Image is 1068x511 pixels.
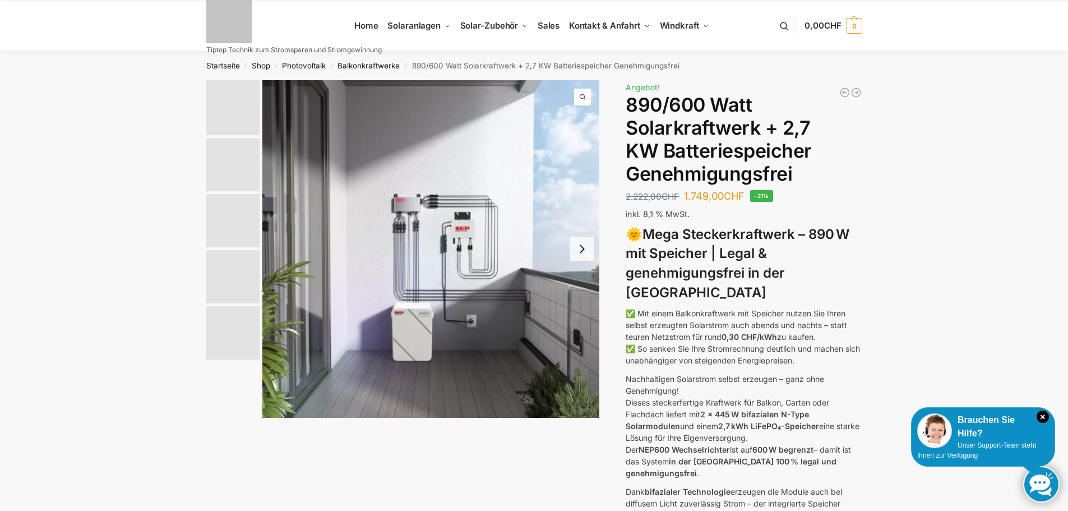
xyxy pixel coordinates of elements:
strong: 2,7 kWh LiFePO₄-Speicher [718,421,819,431]
span: Solar-Zubehör [460,20,519,31]
a: Kontakt & Anfahrt [564,1,655,51]
span: Kontakt & Anfahrt [569,20,640,31]
img: Balkonkraftwerk mit 2,7kw Speicher [206,138,260,191]
span: / [400,62,412,71]
span: CHF [824,20,842,31]
span: 0,00 [805,20,841,31]
a: Shop [252,61,270,70]
span: / [240,62,252,71]
span: inkl. 8,1 % MwSt. [626,209,690,219]
strong: 0,30 CHF/kWh [722,332,777,342]
a: Photovoltaik [282,61,326,70]
span: CHF [662,191,679,202]
p: ✅ Mit einem Balkonkraftwerk mit Speicher nutzen Sie Ihren selbst erzeugten Solarstrom auch abends... [626,307,862,366]
p: Nachhaltigen Solarstrom selbst erzeugen – ganz ohne Genehmigung! Dieses steckerfertige Kraftwerk ... [626,373,862,479]
img: BDS1000 [206,250,260,303]
i: Schließen [1037,411,1049,423]
a: Windkraft [655,1,714,51]
a: Balkonkraftwerke [337,61,400,70]
span: Angebot! [626,82,660,92]
nav: Breadcrumb [186,51,882,80]
a: Startseite [206,61,240,70]
strong: 2 x 445 W bifazialen N-Type Solarmodulen [626,409,809,431]
h3: 🌞 [626,225,862,303]
span: / [270,62,282,71]
span: Unser Support-Team steht Ihnen zur Verfügung [917,441,1036,459]
strong: Mega Steckerkraftwerk – 890 W mit Speicher | Legal & genehmigungsfrei in der [GEOGRAPHIC_DATA] [626,226,849,301]
a: Sales [533,1,564,51]
span: Windkraft [660,20,699,31]
img: Customer service [917,413,952,448]
div: Brauchen Sie Hilfe? [917,413,1049,440]
bdi: 2.222,00 [626,191,679,202]
a: Balkonkraftwerk 600/810 Watt Fullblack [839,87,850,98]
img: Bificial 30 % mehr Leistung [206,306,260,360]
a: Solaranlagen [383,1,455,51]
bdi: 1.749,00 [684,190,745,202]
a: Solar-Zubehör [455,1,533,51]
span: / [326,62,337,71]
strong: in der [GEOGRAPHIC_DATA] 100 % legal und genehmigungsfrei [626,457,836,478]
a: 0,00CHF 0 [805,9,862,43]
img: Bificial im Vergleich zu billig Modulen [206,194,260,247]
h1: 890/600 Watt Solarkraftwerk + 2,7 KW Batteriespeicher Genehmigungsfrei [626,94,862,185]
img: Balkonkraftwerk mit 2,7kw Speicher [206,80,260,135]
span: Solaranlagen [387,20,441,31]
p: Tiptop Technik zum Stromsparen und Stromgewinnung [206,47,382,53]
span: CHF [724,190,745,202]
span: 0 [847,18,862,34]
img: Balkonkraftwerk mit 2,7kw Speicher [262,80,600,418]
span: Sales [538,20,560,31]
span: -21% [750,190,773,202]
strong: 600 W begrenzt [752,445,813,454]
strong: bifazialer Technologie [645,487,731,496]
strong: NEP600 Wechselrichter [639,445,730,454]
a: Balkonkraftwerk 890 Watt Solarmodulleistung mit 2kW/h Zendure Speicher [850,87,862,98]
a: Steckerkraftwerk mit 2,7kwh-SpeicherBalkonkraftwerk mit 27kw Speicher [262,80,600,418]
button: Next slide [570,237,594,261]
